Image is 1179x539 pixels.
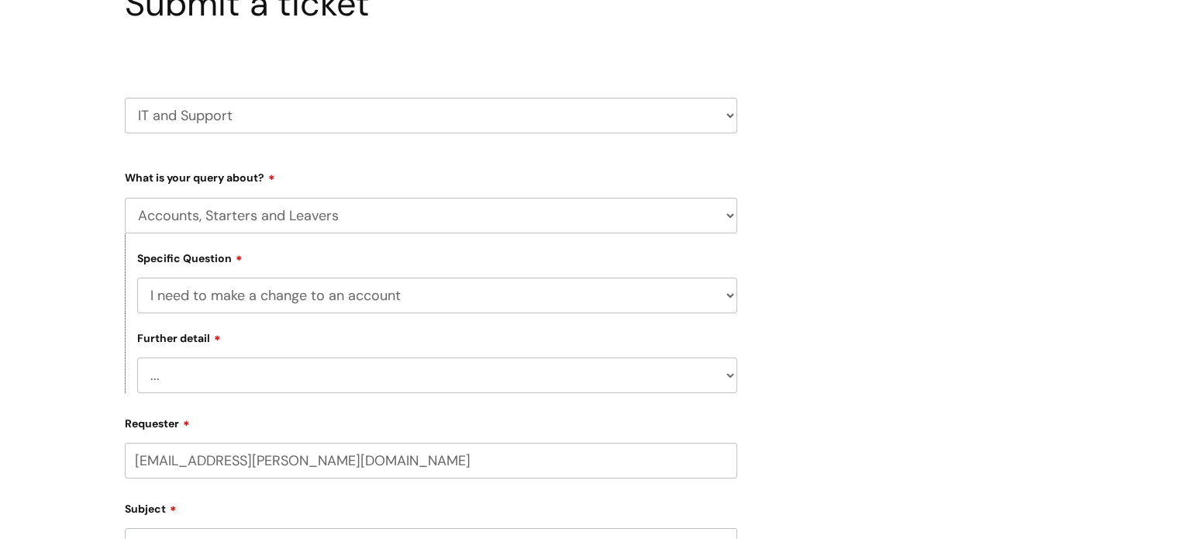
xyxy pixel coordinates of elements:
label: Further detail [137,330,221,345]
label: Subject [125,497,737,516]
input: Email [125,443,737,479]
label: What is your query about? [125,166,737,185]
label: Specific Question [137,250,243,265]
label: Requester [125,412,737,430]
